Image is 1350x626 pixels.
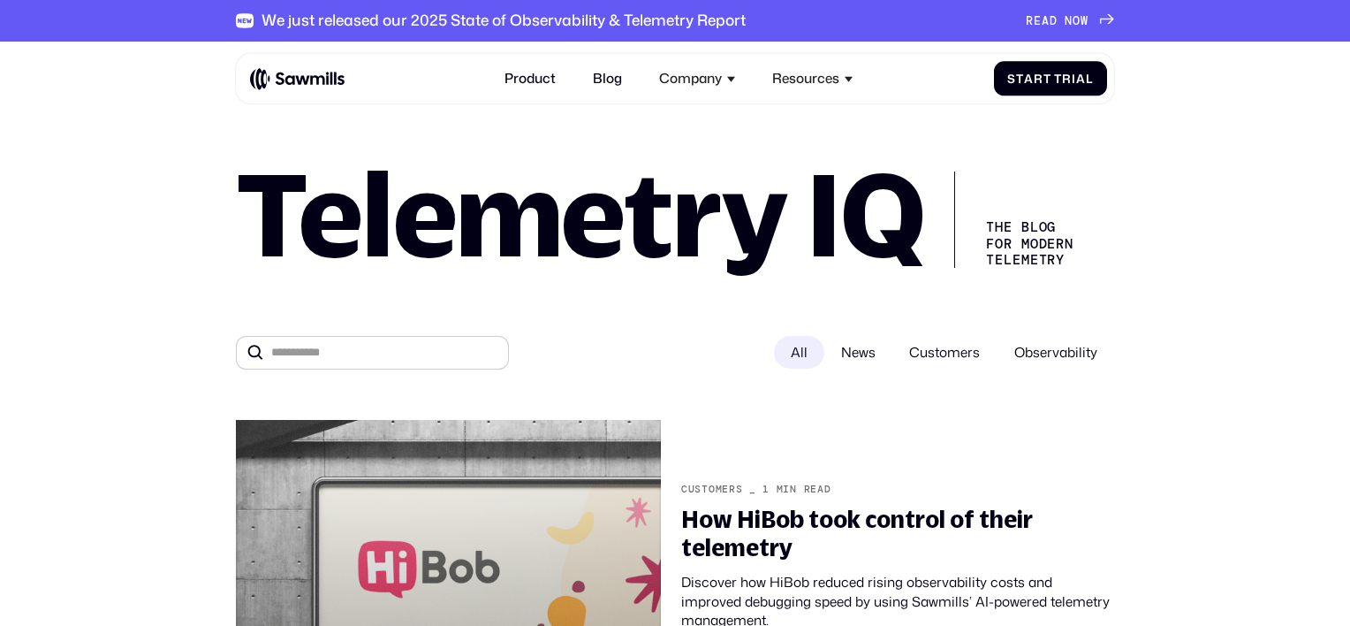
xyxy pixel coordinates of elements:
h1: Telemetry IQ [236,160,924,268]
div: Resources [772,71,839,87]
form: All [236,336,1113,370]
span: t [1043,72,1051,86]
span: a [1024,72,1034,86]
div: All [774,336,824,369]
a: Product [494,60,565,96]
span: i [1072,72,1076,86]
div: How HiBob took control of their telemetry [681,506,1114,561]
div: Customers [681,484,742,496]
span: W [1081,14,1088,28]
span: E [1034,14,1042,28]
span: N [1065,14,1073,28]
a: READNOW [1026,14,1113,28]
div: The Blog for Modern telemetry [954,172,1089,268]
div: Resources [762,60,862,96]
a: Blog [582,60,632,96]
span: D [1050,14,1058,28]
span: T [1054,72,1062,86]
span: Customers [892,336,997,369]
span: t [1016,72,1024,86]
span: A [1042,14,1050,28]
span: r [1062,72,1072,86]
div: Company [648,60,745,96]
div: 1 [762,484,770,496]
a: StartTrial [994,61,1107,95]
span: News [824,336,892,369]
div: We just released our 2025 State of Observability & Telemetry Report [262,11,746,30]
span: a [1076,72,1086,86]
span: r [1034,72,1043,86]
span: O [1073,14,1081,28]
span: S [1007,72,1016,86]
span: R [1026,14,1034,28]
div: min read [777,484,831,496]
div: _ [749,484,756,496]
span: Observability [997,336,1113,369]
span: l [1086,72,1094,86]
div: Company [659,71,722,87]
